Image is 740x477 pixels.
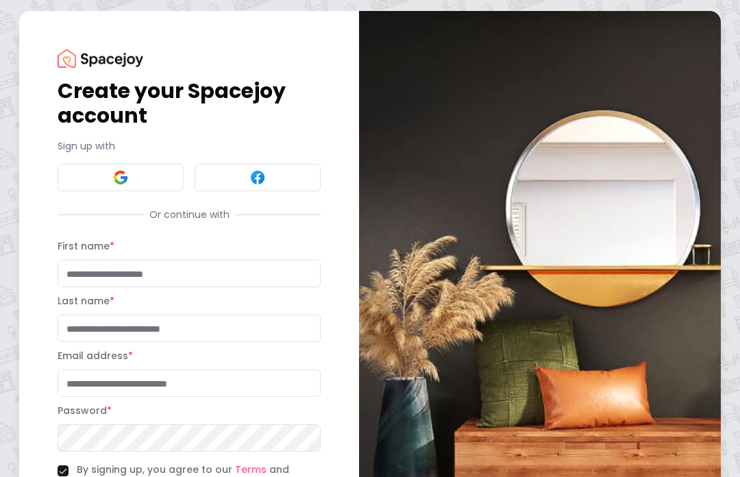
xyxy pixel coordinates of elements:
[58,349,133,363] label: Email address
[58,239,114,253] label: First name
[249,169,266,186] img: Facebook signin
[235,463,267,476] a: Terms
[58,49,143,68] img: Spacejoy Logo
[58,294,114,308] label: Last name
[112,169,129,186] img: Google signin
[58,79,321,128] h1: Create your Spacejoy account
[58,404,112,417] label: Password
[144,208,235,221] span: Or continue with
[58,139,321,153] p: Sign up with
